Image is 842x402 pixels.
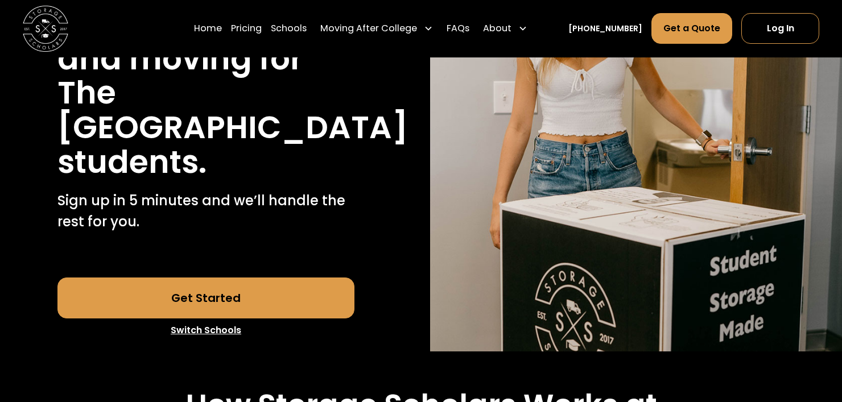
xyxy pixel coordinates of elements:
a: Schools [271,13,307,44]
h1: students. [57,145,207,180]
a: Pricing [231,13,262,44]
a: Home [194,13,222,44]
img: Storage Scholars main logo [23,6,68,51]
p: Sign up in 5 minutes and we’ll handle the rest for you. [57,190,354,231]
div: Moving After College [320,22,417,35]
a: [PHONE_NUMBER] [568,23,642,35]
a: FAQs [447,13,469,44]
h1: The [GEOGRAPHIC_DATA] [57,76,408,144]
a: Switch Schools [57,318,354,342]
a: Log In [741,13,819,44]
a: Get a Quote [651,13,732,44]
div: Moving After College [316,13,437,44]
div: About [483,22,511,35]
div: About [478,13,532,44]
a: Get Started [57,277,354,318]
